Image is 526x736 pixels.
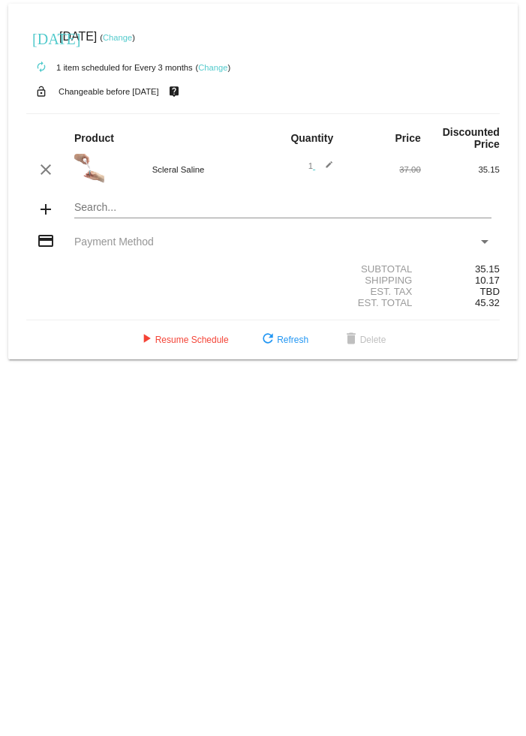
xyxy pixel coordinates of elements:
button: Refresh [247,326,320,353]
span: 45.32 [475,297,500,308]
small: ( ) [100,33,135,42]
div: Subtotal [263,263,420,275]
strong: Discounted Price [443,126,500,150]
input: Search... [74,202,491,214]
strong: Quantity [290,132,333,144]
span: Resume Schedule [137,335,229,345]
small: Changeable before [DATE] [59,87,159,96]
a: Change [198,63,227,72]
img: VV_LidandLash_background-sq.jpg [74,154,104,184]
div: Est. Total [263,297,420,308]
span: 10.17 [475,275,500,286]
mat-icon: delete [342,331,360,349]
a: Change [103,33,132,42]
div: Est. Tax [263,286,420,297]
strong: Product [74,132,114,144]
small: 1 item scheduled for Every 3 months [26,63,193,72]
span: TBD [480,286,500,297]
span: Delete [342,335,386,345]
button: Resume Schedule [125,326,241,353]
mat-icon: [DATE] [32,29,50,47]
mat-icon: lock_open [32,82,50,101]
mat-icon: live_help [165,82,183,101]
mat-icon: clear [37,161,55,179]
span: Payment Method [74,236,154,248]
span: Refresh [259,335,308,345]
button: Delete [330,326,398,353]
mat-icon: edit [315,161,333,179]
strong: Price [395,132,421,144]
div: 35.15 [421,165,500,174]
div: 35.15 [421,263,500,275]
div: Scleral Saline [145,165,263,174]
mat-icon: credit_card [37,232,55,250]
mat-icon: play_arrow [137,331,155,349]
div: 37.00 [342,165,421,174]
mat-icon: autorenew [32,59,50,77]
small: ( ) [196,63,231,72]
span: 1 [308,161,334,170]
mat-icon: refresh [259,331,277,349]
div: Shipping [263,275,420,286]
mat-select: Payment Method [74,236,491,248]
mat-icon: add [37,200,55,218]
